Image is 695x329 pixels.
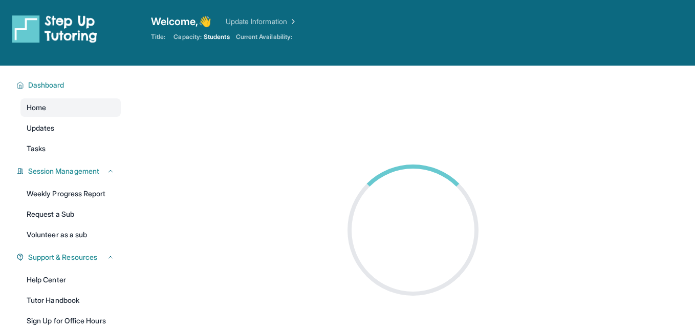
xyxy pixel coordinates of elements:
[20,139,121,158] a: Tasks
[236,33,292,41] span: Current Availability:
[287,16,297,27] img: Chevron Right
[20,225,121,244] a: Volunteer as a sub
[27,102,46,113] span: Home
[20,291,121,310] a: Tutor Handbook
[20,184,121,203] a: Weekly Progress Report
[24,166,115,176] button: Session Management
[20,205,121,223] a: Request a Sub
[151,33,165,41] span: Title:
[20,98,121,117] a: Home
[27,123,55,133] span: Updates
[226,16,297,27] a: Update Information
[20,271,121,289] a: Help Center
[28,252,97,262] span: Support & Resources
[27,143,46,154] span: Tasks
[28,166,99,176] span: Session Management
[20,119,121,137] a: Updates
[24,252,115,262] button: Support & Resources
[12,14,97,43] img: logo
[151,14,211,29] span: Welcome, 👋
[204,33,230,41] span: Students
[24,80,115,90] button: Dashboard
[28,80,64,90] span: Dashboard
[173,33,202,41] span: Capacity:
